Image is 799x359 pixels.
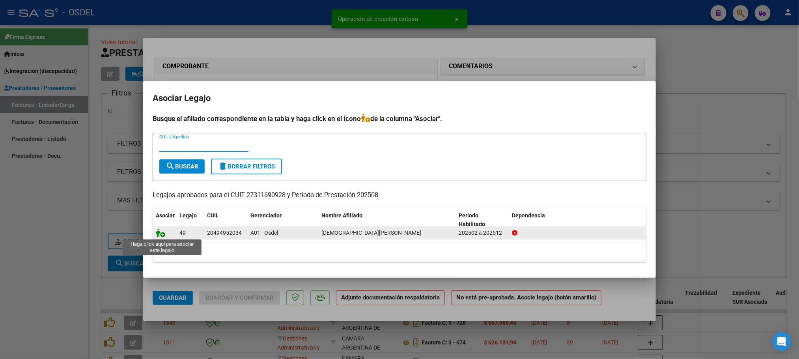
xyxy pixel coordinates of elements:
[512,212,545,219] span: Dependencia
[318,207,456,233] datatable-header-cell: Nombre Afiliado
[772,332,791,351] div: Open Intercom Messenger
[166,161,175,171] mat-icon: search
[218,161,228,171] mat-icon: delete
[459,228,506,237] div: 202502 a 202512
[509,207,646,233] datatable-header-cell: Dependencia
[179,230,186,236] span: 49
[321,230,421,236] span: JUAREZ SUAREZ MATEO
[153,114,646,124] h4: Busque el afiliado correspondiente en la tabla y haga click en el ícono de la columna "Asociar".
[321,212,362,219] span: Nombre Afiliado
[250,230,278,236] span: A01 - Osdel
[153,91,646,106] h2: Asociar Legajo
[456,207,509,233] datatable-header-cell: Periodo Habilitado
[211,159,282,174] button: Borrar Filtros
[204,207,247,233] datatable-header-cell: CUIL
[156,212,175,219] span: Asociar
[166,163,198,170] span: Buscar
[459,212,485,228] span: Periodo Habilitado
[218,163,275,170] span: Borrar Filtros
[153,191,646,200] p: Legajos aprobados para el CUIT 27311690928 y Período de Prestación 202508
[250,212,282,219] span: Gerenciador
[153,207,176,233] datatable-header-cell: Asociar
[207,212,219,219] span: CUIL
[247,207,318,233] datatable-header-cell: Gerenciador
[176,207,204,233] datatable-header-cell: Legajo
[207,228,242,237] div: 20494952034
[179,212,197,219] span: Legajo
[159,159,205,174] button: Buscar
[153,242,646,262] div: 1 registros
